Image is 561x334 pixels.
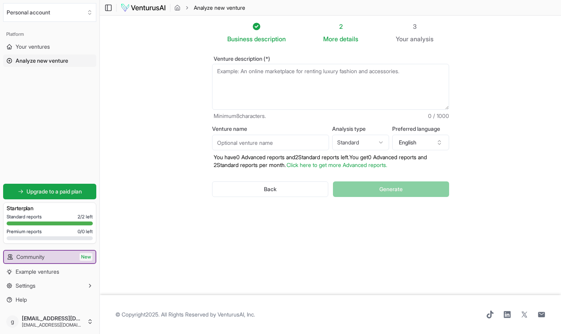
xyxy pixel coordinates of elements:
span: Minimum 8 characters. [214,112,266,120]
span: 2 / 2 left [78,214,93,220]
span: Analyze new venture [194,4,245,12]
button: English [392,135,449,150]
a: CommunityNew [4,251,96,263]
button: Select an organization [3,3,96,22]
label: Analysis type [332,126,389,132]
a: Upgrade to a paid plan [3,184,96,199]
input: Optional venture name [212,135,329,150]
a: Analyze new venture [3,54,96,67]
button: Settings [3,280,96,292]
span: [EMAIL_ADDRESS][DOMAIN_NAME] [22,322,84,328]
span: 0 / 1000 [428,112,449,120]
span: [EMAIL_ADDRESS][DOMAIN_NAME] [22,315,84,322]
span: Your ventures [16,43,50,51]
div: 3 [396,22,434,31]
label: Preferred language [392,126,449,132]
span: analysis [410,35,434,43]
span: Example ventures [16,268,59,276]
span: Help [16,296,27,304]
button: g[EMAIL_ADDRESS][DOMAIN_NAME][EMAIL_ADDRESS][DOMAIN_NAME] [3,312,96,331]
button: Back [212,181,329,197]
a: VenturusAI, Inc [218,311,254,318]
span: More [323,34,338,44]
span: description [254,35,286,43]
img: logo [120,3,166,12]
span: Upgrade to a paid plan [27,188,82,195]
nav: breadcrumb [174,4,245,12]
span: Premium reports [7,229,42,235]
span: Settings [16,282,35,290]
span: New [80,253,92,261]
label: Venture name [212,126,329,132]
span: Community [16,253,44,261]
a: Help [3,294,96,306]
span: 0 / 0 left [78,229,93,235]
a: Click here to get more Advanced reports. [287,162,387,168]
span: g [6,315,19,328]
h3: Starter plan [7,204,93,212]
span: © Copyright 2025 . All Rights Reserved by . [115,311,255,318]
span: details [340,35,358,43]
span: Business [227,34,253,44]
div: 2 [323,22,358,31]
span: Analyze new venture [16,57,68,65]
div: Platform [3,28,96,40]
label: Venture description (*) [212,56,449,62]
span: Your [396,34,409,44]
a: Your ventures [3,40,96,53]
span: Standard reports [7,214,42,220]
a: Example ventures [3,265,96,278]
p: You have 0 Advanced reports and 2 Standard reports left. Y ou get 0 Advanced reports and 2 Standa... [212,153,449,169]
